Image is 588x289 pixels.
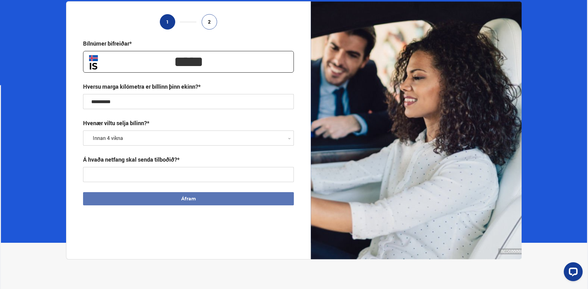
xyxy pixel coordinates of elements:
span: 1 [166,19,169,25]
label: Hvenær viltu selja bílinn?* [83,119,149,127]
div: Hversu marga kílómetra er bíllinn þinn ekinn?* [83,83,201,90]
div: Á hvaða netfang skal senda tilboðið?* [83,156,180,163]
iframe: LiveChat chat widget [559,260,585,286]
div: Bílnúmer bifreiðar* [83,40,132,47]
button: Áfram [83,192,294,205]
span: 2 [208,19,211,25]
